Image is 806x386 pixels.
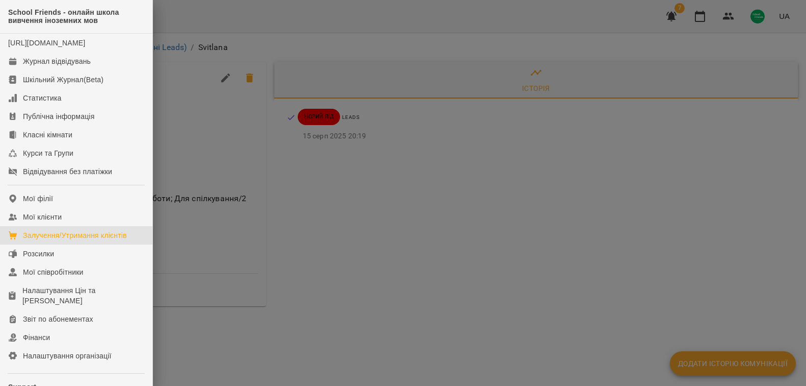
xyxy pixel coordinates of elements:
[8,39,85,47] a: [URL][DOMAIN_NAME]
[22,285,144,306] div: Налаштування Цін та [PERSON_NAME]
[23,75,103,85] div: Шкільний Журнал(Beta)
[23,56,91,66] div: Журнал відвідувань
[23,314,93,324] div: Звіт по абонементах
[23,249,54,259] div: Розсилки
[23,93,62,103] div: Статистика
[23,267,84,277] div: Мої співробітники
[23,166,112,177] div: Відвідування без платіжки
[23,212,62,222] div: Мої клієнти
[23,332,50,343] div: Фінанси
[23,230,127,240] div: Залучення/Утримання клієнтів
[23,130,72,140] div: Класні кімнати
[8,8,144,25] span: School Friends - онлайн школа вивчення іноземних мов
[23,194,53,204] div: Мої філії
[23,111,94,122] div: Публічна інформація
[23,351,112,361] div: Налаштування організації
[23,148,73,158] div: Курси та Групи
